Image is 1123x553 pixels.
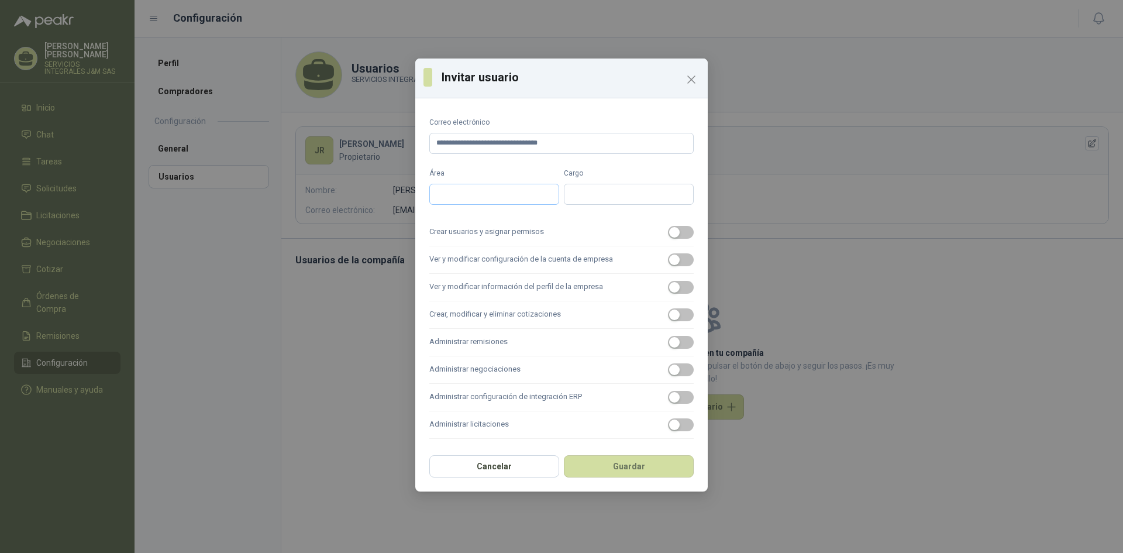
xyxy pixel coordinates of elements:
button: Ver y modificar información del perfil de la empresa [668,281,694,294]
h3: Invitar usuario [442,68,700,86]
label: Crear, modificar y eliminar cotizaciones [429,301,694,329]
button: Cancelar [429,455,559,478]
label: Administrar remisiones [429,329,694,356]
button: Administrar negociaciones [668,363,694,376]
label: Ver y modificar configuración de la cuenta de empresa [429,246,694,274]
button: Administrar licitaciones [668,418,694,431]
label: Ver y modificar información del perfil de la empresa [429,274,694,301]
label: Administrar negociaciones [429,356,694,384]
button: Close [682,70,701,89]
label: Cargo [564,168,694,179]
button: Guardar [564,455,694,478]
label: Administrar configuración de integración ERP [429,384,694,411]
label: Área [429,168,559,179]
button: Ver y modificar configuración de la cuenta de empresa [668,253,694,266]
button: Crear, modificar y eliminar cotizaciones [668,308,694,321]
label: Crear usuarios y asignar permisos [429,219,694,246]
button: Administrar configuración de integración ERP [668,391,694,404]
button: Administrar remisiones [668,336,694,349]
label: Correo electrónico [429,117,694,128]
button: Crear usuarios y asignar permisos [668,226,694,239]
label: Administrar licitaciones [429,411,694,439]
